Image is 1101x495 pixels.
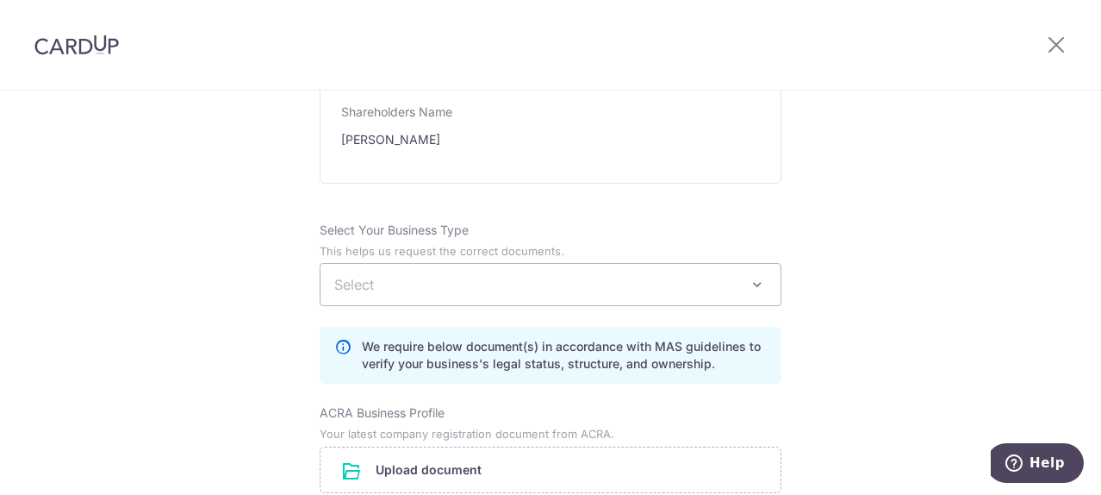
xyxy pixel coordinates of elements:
div: Upload document [320,447,781,493]
label: Select Your Business Type [320,222,469,239]
img: CardUp [34,34,119,55]
p: We require below document(s) in accordance with MAS guidelines to verify your business's legal st... [362,338,767,373]
iframe: Opens a widget where you can find more information [991,443,1084,486]
small: This helps us request the correct documents. [320,245,564,258]
span: Select [334,276,374,293]
small: Your latest company registration document from ACRA. [320,428,614,441]
label: ACRA Business Profile [320,404,445,422]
